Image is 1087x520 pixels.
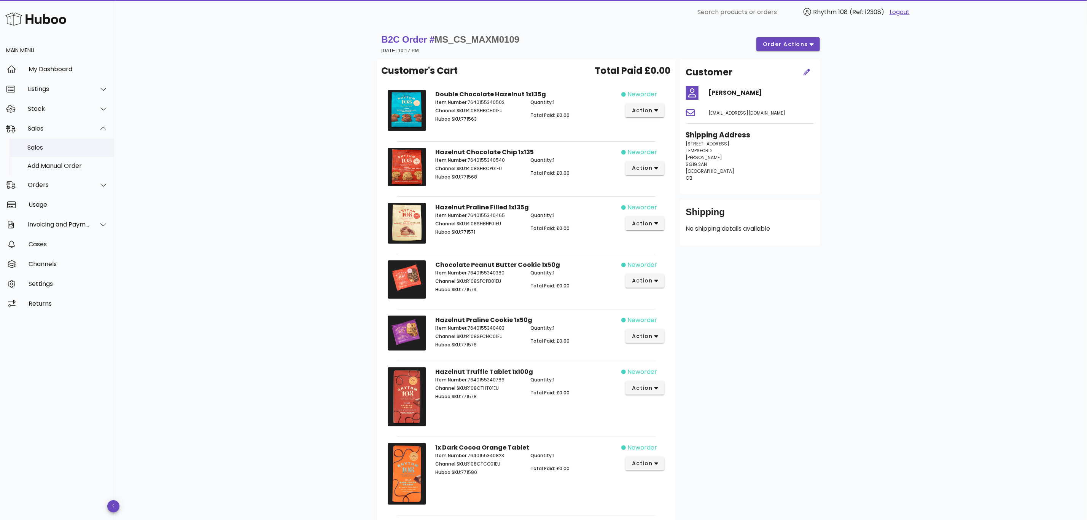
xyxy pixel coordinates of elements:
button: action [625,274,665,288]
span: Total Paid £0.00 [595,64,671,78]
button: action [625,217,665,230]
p: 1 [530,212,617,219]
p: 1 [530,99,617,106]
span: Customer's Cart [382,64,458,78]
img: Product Image [388,260,426,299]
span: [STREET_ADDRESS] [686,140,730,147]
span: action [632,384,653,392]
span: neworder [627,260,657,270]
span: Rhythm 108 [813,8,848,16]
img: Product Image [388,90,426,131]
span: Quantity: [530,157,553,163]
p: 7640155340823 [435,452,522,459]
span: Huboo SKU: [435,341,461,348]
span: Quantity: [530,452,553,459]
span: neworder [627,367,657,376]
img: Product Image [388,316,426,351]
img: Product Image [388,443,426,505]
strong: Hazelnut Praline Filled 1x135g [435,203,529,212]
p: R108SHBCP01EU [435,165,522,172]
p: R108SFCHC01EU [435,333,522,340]
span: [EMAIL_ADDRESS][DOMAIN_NAME] [709,110,786,116]
p: 1 [530,376,617,383]
span: TEMPSFORD [686,147,712,154]
p: 771580 [435,469,522,476]
span: action [632,332,653,340]
strong: Hazelnut Praline Cookie 1x50g [435,316,532,324]
p: 1 [530,270,617,276]
p: 771571 [435,229,522,236]
span: Channel SKU: [435,278,466,284]
p: 7640155340403 [435,325,522,332]
img: Product Image [388,203,426,244]
p: R108CTHT01EU [435,385,522,392]
p: 1 [530,325,617,332]
p: 7640155340786 [435,376,522,383]
div: Sales [28,125,90,132]
span: GB [686,175,693,181]
button: action [625,381,665,395]
img: Product Image [388,367,426,426]
span: Quantity: [530,376,553,383]
div: Listings [28,85,90,93]
strong: 1x Dark Cocoa Orange Tablet [435,443,529,452]
div: Shipping [686,206,814,224]
span: Item Number: [435,270,468,276]
span: neworder [627,203,657,212]
span: neworder [627,443,657,452]
span: neworder [627,90,657,99]
span: action [632,107,653,115]
button: action [625,457,665,471]
button: order actions [756,37,820,51]
span: Total Paid: £0.00 [530,225,570,231]
span: Quantity: [530,212,553,219]
small: [DATE] 10:17 PM [382,48,419,53]
div: Cases [29,241,108,248]
span: Quantity: [530,325,553,331]
p: 771563 [435,116,522,123]
span: Item Number: [435,376,468,383]
span: action [632,220,653,228]
p: 771578 [435,393,522,400]
strong: Chocolate Peanut Butter Cookie 1x50g [435,260,560,269]
span: [PERSON_NAME] [686,154,723,161]
div: Returns [29,300,108,307]
span: MS_CS_MAXM0109 [435,34,520,45]
p: R108SHBCH01EU [435,107,522,114]
span: Huboo SKU: [435,393,461,400]
strong: B2C Order # [382,34,520,45]
p: 7640155340502 [435,99,522,106]
p: 7640155340540 [435,157,522,164]
div: Channels [29,260,108,268]
div: Settings [29,280,108,287]
img: Product Image [388,148,426,186]
p: 7640155340380 [435,270,522,276]
span: Huboo SKU: [435,174,461,180]
p: 771568 [435,174,522,180]
span: Channel SKU: [435,385,466,391]
div: Usage [29,201,108,208]
span: Huboo SKU: [435,469,461,475]
div: Add Manual Order [27,162,108,169]
span: Item Number: [435,325,468,331]
span: Total Paid: £0.00 [530,112,570,118]
strong: Double Chocolate Hazelnut 1x135g [435,90,546,99]
p: 771573 [435,286,522,293]
span: Item Number: [435,157,468,163]
h3: Shipping Address [686,130,814,140]
span: Channel SKU: [435,107,466,114]
div: Invoicing and Payments [28,221,90,228]
span: Total Paid: £0.00 [530,389,570,396]
span: neworder [627,316,657,325]
strong: Hazelnut Truffle Tablet 1x100g [435,367,533,376]
span: Channel SKU: [435,333,466,340]
span: Huboo SKU: [435,286,461,293]
span: action [632,459,653,467]
span: Channel SKU: [435,461,466,467]
div: Sales [27,144,108,151]
button: action [625,329,665,343]
div: Orders [28,181,90,188]
span: Item Number: [435,212,468,219]
p: 771576 [435,341,522,348]
span: SG19 2AN [686,161,707,167]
